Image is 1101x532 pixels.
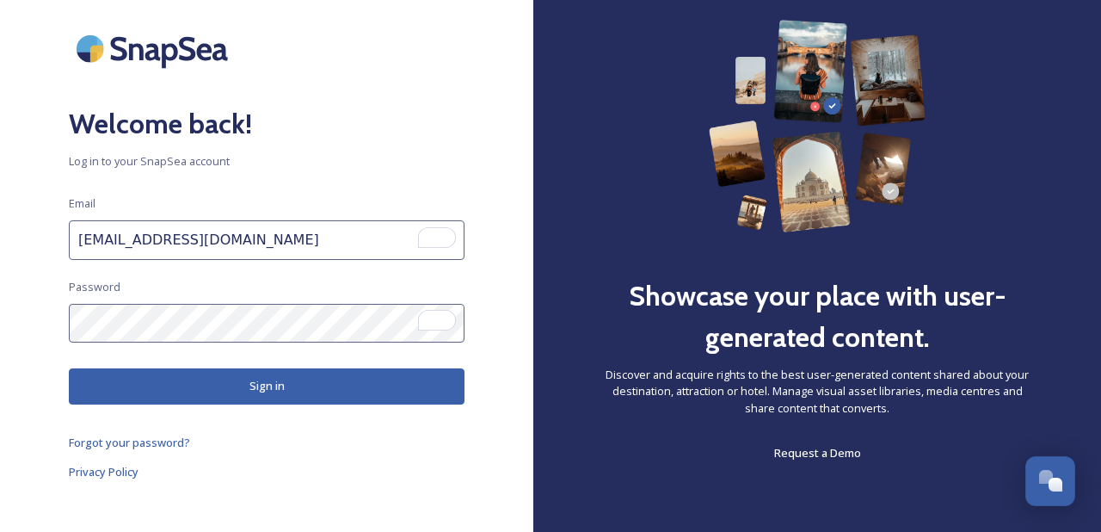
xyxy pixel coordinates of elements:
a: Forgot your password? [69,432,464,453]
img: SnapSea Logo [69,20,241,77]
span: Email [69,195,95,212]
span: Forgot your password? [69,435,190,450]
button: Sign in [69,368,464,404]
h2: Welcome back! [69,103,464,145]
span: Password [69,279,120,295]
input: To enrich screen reader interactions, please activate Accessibility in Grammarly extension settings [69,220,464,260]
h2: Showcase your place with user-generated content. [602,275,1032,358]
a: Request a Demo [774,442,861,463]
button: Open Chat [1025,456,1075,506]
img: 63b42ca75bacad526042e722_Group%20154-p-800.png [709,20,926,232]
input: To enrich screen reader interactions, please activate Accessibility in Grammarly extension settings [69,304,464,343]
span: Privacy Policy [69,464,138,479]
span: Request a Demo [774,445,861,461]
span: Log in to your SnapSea account [69,153,464,170]
a: Privacy Policy [69,461,464,482]
span: Discover and acquire rights to the best user-generated content shared about your destination, att... [602,367,1032,417]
